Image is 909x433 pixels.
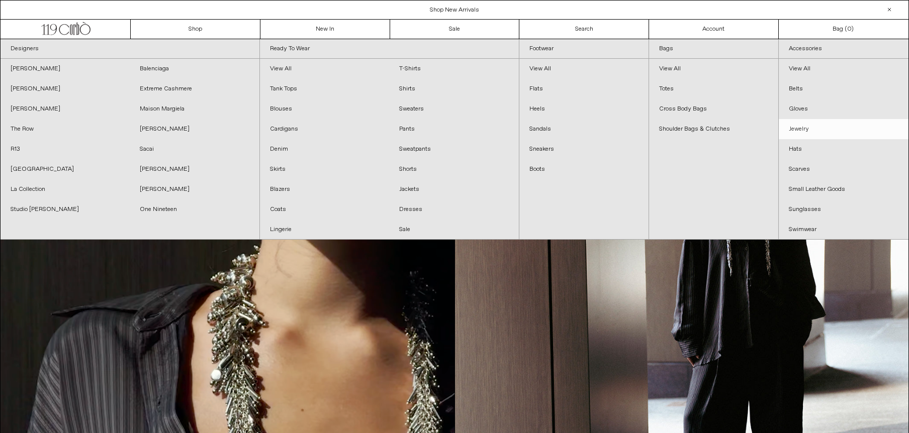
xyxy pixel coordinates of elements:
a: [PERSON_NAME] [130,179,259,199]
a: Shorts [389,159,518,179]
a: Jackets [389,179,518,199]
a: Hats [779,139,908,159]
a: Footwear [519,39,649,59]
a: Skirts [260,159,389,179]
a: Lingerie [260,220,389,240]
a: Jewelry [779,119,908,139]
a: Cross Body Bags [649,99,778,119]
a: La Collection [1,179,130,199]
a: [PERSON_NAME] [1,99,130,119]
a: Studio [PERSON_NAME] [1,199,130,220]
a: Shop [131,20,260,39]
a: Balenciaga [130,59,259,79]
a: Coats [260,199,389,220]
a: Blouses [260,99,389,119]
a: Dresses [389,199,518,220]
a: The Row [1,119,130,139]
a: One Nineteen [130,199,259,220]
a: Scarves [779,159,908,179]
a: [PERSON_NAME] [1,79,130,99]
a: Heels [519,99,649,119]
span: ) [847,25,854,34]
a: Cardigans [260,119,389,139]
a: Gloves [779,99,908,119]
a: View All [779,59,908,79]
a: Sale [389,220,518,240]
span: 0 [847,25,851,33]
a: T-Shirts [389,59,518,79]
a: Boots [519,159,649,179]
a: View All [260,59,389,79]
a: Shirts [389,79,518,99]
a: Flats [519,79,649,99]
a: Bag () [779,20,908,39]
a: Belts [779,79,908,99]
a: Account [649,20,779,39]
a: Denim [260,139,389,159]
a: Sunglasses [779,199,908,220]
a: Sweaters [389,99,518,119]
a: Totes [649,79,778,99]
a: Sandals [519,119,649,139]
a: Bags [649,39,778,59]
a: Extreme Cashmere [130,79,259,99]
a: Search [519,20,649,39]
a: Shoulder Bags & Clutches [649,119,778,139]
a: Sacai [130,139,259,159]
a: Pants [389,119,518,139]
a: Maison Margiela [130,99,259,119]
a: Shop New Arrivals [430,6,479,14]
a: Ready To Wear [260,39,519,59]
a: Small Leather Goods [779,179,908,199]
a: Sneakers [519,139,649,159]
a: Swimwear [779,220,908,240]
a: [PERSON_NAME] [130,159,259,179]
a: R13 [1,139,130,159]
a: Sweatpants [389,139,518,159]
a: View All [649,59,778,79]
a: [PERSON_NAME] [130,119,259,139]
a: [PERSON_NAME] [1,59,130,79]
a: Sale [390,20,520,39]
a: [GEOGRAPHIC_DATA] [1,159,130,179]
a: Designers [1,39,259,59]
a: Blazers [260,179,389,199]
a: Accessories [779,39,908,59]
a: View All [519,59,649,79]
a: Tank Tops [260,79,389,99]
a: New In [260,20,390,39]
